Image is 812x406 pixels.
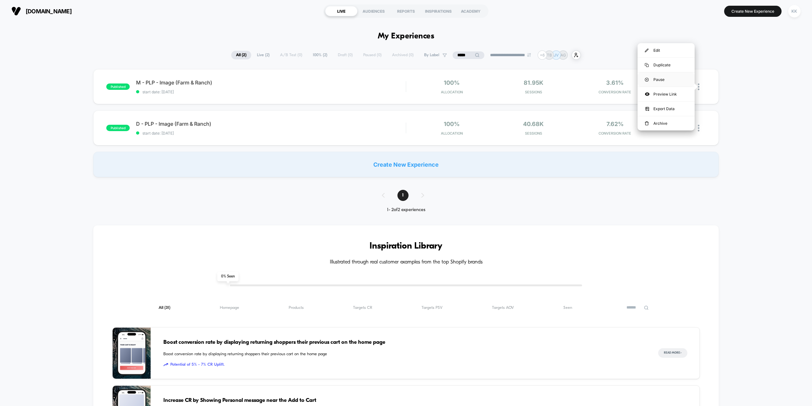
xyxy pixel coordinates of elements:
[658,348,687,358] button: Read More>
[163,351,645,357] span: Boost conversion rate by displaying returning shoppers their previous cart on the home page
[455,6,487,16] div: ACADEMY
[638,72,695,87] div: Pause
[357,6,390,16] div: AUDIENCES
[10,6,74,16] button: [DOMAIN_NAME]
[163,396,645,405] span: Increase CR by Showing Personal message near the Add to Cart
[560,53,566,57] p: AG
[163,362,645,368] span: Potential of 5% - 7% CR Uplift.
[422,305,442,310] span: Targets PSV
[638,102,695,116] div: Export Data
[106,125,130,131] span: published
[638,43,695,57] div: Edit
[164,306,170,310] span: ( 31 )
[220,305,239,310] span: Homepage
[576,90,654,94] span: CONVERSION RATE
[645,78,649,82] img: menu
[494,131,573,136] span: Sessions
[645,121,649,126] img: menu
[524,79,543,86] span: 81.95k
[724,6,782,17] button: Create New Experience
[378,32,435,41] h1: My Experiences
[576,131,654,136] span: CONVERSION RATE
[492,305,514,310] span: Targets AOV
[606,79,624,86] span: 3.61%
[136,131,406,136] span: start date: [DATE]
[113,328,151,379] img: Boost conversion rate by displaying returning shoppers their previous cart on the home page
[136,90,406,94] span: start date: [DATE]
[527,53,531,57] img: end
[444,79,460,86] span: 100%
[698,83,699,90] img: close
[106,83,130,90] span: published
[163,338,645,347] span: Boost conversion rate by displaying returning shoppers their previous cart on the home page
[606,121,624,127] span: 7.62%
[252,51,274,59] span: Live ( 2 )
[136,79,406,86] span: M - PLP - Image (Farm & Ranch)
[554,53,559,57] p: JV
[645,49,649,52] img: menu
[698,125,699,131] img: close
[494,90,573,94] span: Sessions
[786,5,802,18] button: KK
[422,6,455,16] div: INSPIRATIONS
[645,63,649,67] img: menu
[136,121,406,127] span: D - PLP - Image (Farm & Ranch)
[11,6,21,16] img: Visually logo
[547,53,552,57] p: TB
[231,51,251,59] span: All ( 2 )
[397,190,409,201] span: 1
[788,5,801,17] div: KK
[217,272,239,281] span: 0 % Seen
[441,90,463,94] span: Allocation
[390,6,422,16] div: REPORTS
[112,241,699,251] h3: Inspiration Library
[444,121,460,127] span: 100%
[112,259,699,265] h4: Illustrated through real customer examples from the top Shopify brands
[325,6,357,16] div: LIVE
[563,305,572,310] span: Seen
[353,305,372,310] span: Targets CR
[308,51,332,59] span: 100% ( 2 )
[538,50,547,60] div: + 6
[26,8,72,15] span: [DOMAIN_NAME]
[159,305,170,310] span: All
[638,87,695,101] div: Preview Link
[638,116,695,130] div: Archive
[93,152,718,177] div: Create New Experience
[523,121,544,127] span: 40.68k
[289,305,304,310] span: Products
[376,207,437,213] div: 1 - 2 of 2 experiences
[424,53,439,57] span: By Label
[441,131,463,136] span: Allocation
[638,58,695,72] div: Duplicate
